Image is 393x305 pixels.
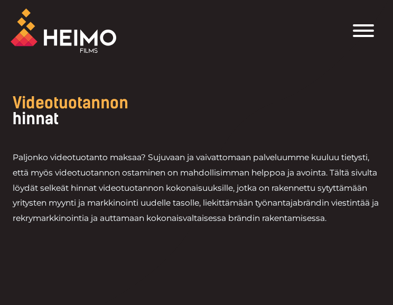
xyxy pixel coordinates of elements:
[11,8,116,53] img: Heimo Filmsin logo
[13,93,128,113] span: Videotuotannon
[344,20,382,41] aside: Header Widget 1
[353,24,374,37] button: Toggle Menu
[13,150,380,226] p: Paljonko videotuotanto maksaa? Sujuvaan ja vaivattomaan palveluumme kuuluu tietysti, että myös vi...
[13,95,380,127] h1: hinnat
